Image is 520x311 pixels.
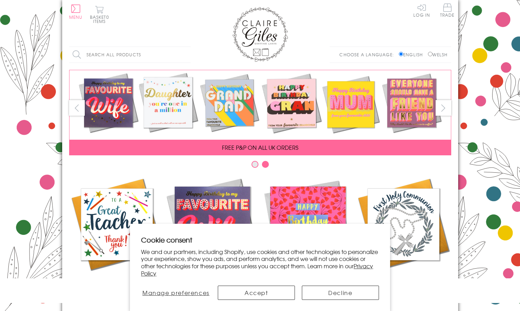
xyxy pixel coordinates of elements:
[428,52,432,56] input: Welsh
[218,286,295,300] button: Accept
[99,277,135,286] span: Academic
[302,286,379,300] button: Decline
[69,177,165,286] a: Academic
[251,161,258,168] button: Carousel Page 1
[184,47,191,63] input: Search
[262,161,269,168] button: Carousel Page 2 (Current Slide)
[69,14,83,20] span: Menu
[93,14,109,24] span: 0 items
[260,177,356,286] a: Birthdays
[141,262,373,277] a: Privacy Policy
[141,235,379,245] h2: Cookie consent
[69,5,83,19] button: Menu
[440,3,455,18] a: Trade
[339,51,397,58] p: Choose a language:
[142,288,209,297] span: Manage preferences
[232,7,288,62] img: Claire Giles Greetings Cards
[222,143,298,152] span: FREE P&P ON ALL UK ORDERS
[428,51,448,58] label: Welsh
[141,248,379,277] p: We and our partners, including Shopify, use cookies and other technologies to personalize your ex...
[440,3,455,17] span: Trade
[399,52,403,56] input: English
[90,6,109,23] button: Basket0 items
[165,177,260,286] a: New Releases
[374,277,433,294] span: Communion and Confirmation
[413,3,430,17] a: Log In
[399,51,426,58] label: English
[356,177,451,294] a: Communion and Confirmation
[69,161,451,171] div: Carousel Pagination
[69,100,85,116] button: prev
[141,286,211,300] button: Manage preferences
[436,100,451,116] button: next
[69,47,191,63] input: Search all products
